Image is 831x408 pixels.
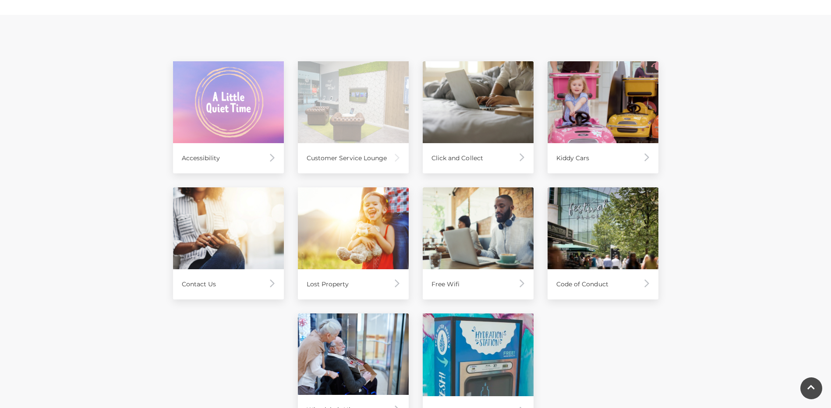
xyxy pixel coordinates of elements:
[298,269,409,299] div: Lost Property
[173,269,284,299] div: Contact Us
[423,269,534,299] div: Free Wifi
[298,143,409,173] div: Customer Service Lounge
[173,61,284,173] a: Accessibility
[548,187,658,299] a: Code of Conduct
[298,187,409,299] a: Lost Property
[423,143,534,173] div: Click and Collect
[298,61,409,173] a: Customer Service Lounge
[548,269,658,299] div: Code of Conduct
[548,143,658,173] div: Kiddy Cars
[548,61,658,173] a: Kiddy Cars
[423,187,534,299] a: Free Wifi
[423,61,534,173] a: Click and Collect
[173,143,284,173] div: Accessibility
[173,187,284,299] a: Contact Us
